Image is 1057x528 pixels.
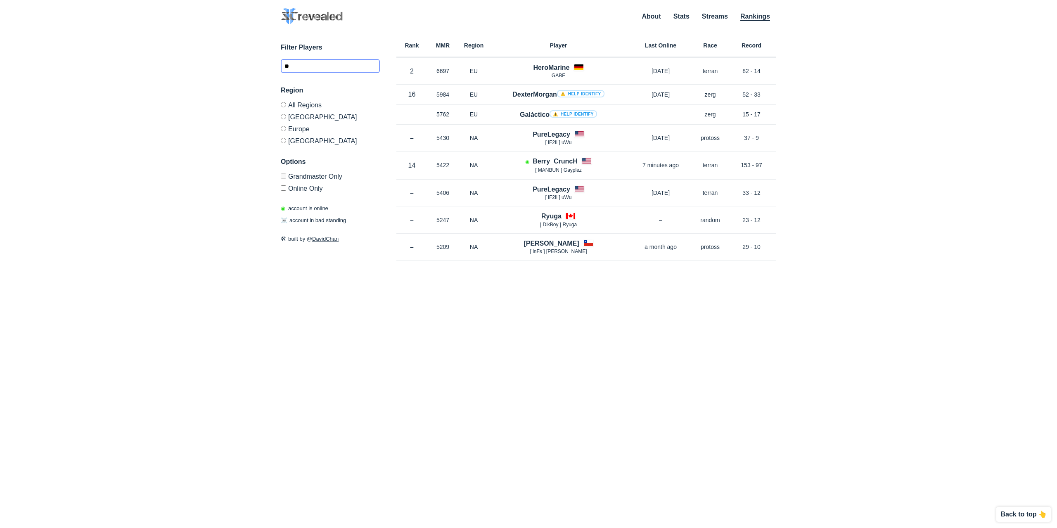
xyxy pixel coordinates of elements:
p: account in bad standing [281,216,346,225]
p: 7 minutes ago [628,161,694,169]
span: [ iF2Il ] uWu [545,194,572,200]
p: 16 [396,90,427,99]
p: NA [458,216,489,224]
p: 5406 [427,189,458,197]
span: [ DikBoy ] Ryuga [540,222,577,227]
a: DavidChan [312,236,339,242]
a: ⚠️ Help identify [557,90,604,97]
p: – [396,110,427,118]
label: Only Show accounts currently in Grandmaster [281,173,380,182]
h3: Options [281,157,380,167]
label: Only show accounts currently laddering [281,182,380,192]
h6: MMR [427,43,458,48]
p: NA [458,134,489,142]
p: 37 - 9 [727,134,776,142]
a: Streams [702,13,728,20]
span: ☠️ [281,217,287,223]
span: ◉ [281,205,285,211]
p: 5247 [427,216,458,224]
p: EU [458,67,489,75]
label: [GEOGRAPHIC_DATA] [281,111,380,123]
input: Grandmaster Only [281,173,286,179]
span: [ lnFs ] [PERSON_NAME] [530,249,587,254]
h4: [PERSON_NAME] [524,239,579,248]
p: protoss [694,134,727,142]
p: 5422 [427,161,458,169]
p: zerg [694,110,727,118]
p: [DATE] [628,134,694,142]
p: 5984 [427,90,458,99]
span: Account is laddering [525,159,529,165]
p: 2 [396,66,427,76]
span: [ iF2Il ] uWu [545,140,572,145]
p: 52 - 33 [727,90,776,99]
input: Europe [281,126,286,131]
span: GABE [552,73,565,78]
p: 5430 [427,134,458,142]
h6: Last Online [628,43,694,48]
p: EU [458,90,489,99]
a: Rankings [740,13,770,21]
p: NA [458,189,489,197]
p: – [396,216,427,224]
label: [GEOGRAPHIC_DATA] [281,135,380,144]
p: built by @ [281,235,380,243]
p: 5762 [427,110,458,118]
p: – [628,110,694,118]
p: protoss [694,243,727,251]
a: Stats [673,13,690,20]
p: 82 - 14 [727,67,776,75]
input: All Regions [281,102,286,107]
p: NA [458,243,489,251]
input: [GEOGRAPHIC_DATA] [281,114,286,119]
label: Europe [281,123,380,135]
h3: Filter Players [281,43,380,52]
p: terran [694,161,727,169]
p: 15 - 17 [727,110,776,118]
p: 29 - 10 [727,243,776,251]
p: 33 - 12 [727,189,776,197]
h4: Galáctico [520,110,597,119]
p: – [396,243,427,251]
label: All Regions [281,102,380,111]
h4: PureLegacy [533,185,570,194]
h4: DexterMorgan [512,90,604,99]
a: About [642,13,661,20]
input: Online Only [281,185,286,191]
img: SC2 Revealed [281,8,343,24]
p: 14 [396,161,427,170]
h4: HeroMarine [533,63,569,72]
p: terran [694,189,727,197]
p: [DATE] [628,67,694,75]
p: 5209 [427,243,458,251]
p: – [628,216,694,224]
p: NA [458,161,489,169]
p: Back to top 👆 [1000,511,1047,518]
h6: Record [727,43,776,48]
p: a month ago [628,243,694,251]
p: 6697 [427,67,458,75]
a: ⚠️ Help identify [550,110,597,118]
p: terran [694,67,727,75]
p: [DATE] [628,90,694,99]
p: – [396,134,427,142]
h6: Region [458,43,489,48]
p: – [396,189,427,197]
p: random [694,216,727,224]
h4: Berry_CruncH [533,156,577,166]
h6: Player [489,43,628,48]
h3: Region [281,85,380,95]
p: zerg [694,90,727,99]
span: [ MANBUN ] Gayplez [535,167,582,173]
p: EU [458,110,489,118]
input: [GEOGRAPHIC_DATA] [281,138,286,143]
h4: PureLegacy [533,130,570,139]
span: 🛠 [281,236,286,242]
h4: Ryuga [541,211,562,221]
h6: Rank [396,43,427,48]
p: 153 - 97 [727,161,776,169]
p: account is online [281,204,328,213]
p: 23 - 12 [727,216,776,224]
p: [DATE] [628,189,694,197]
h6: Race [694,43,727,48]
